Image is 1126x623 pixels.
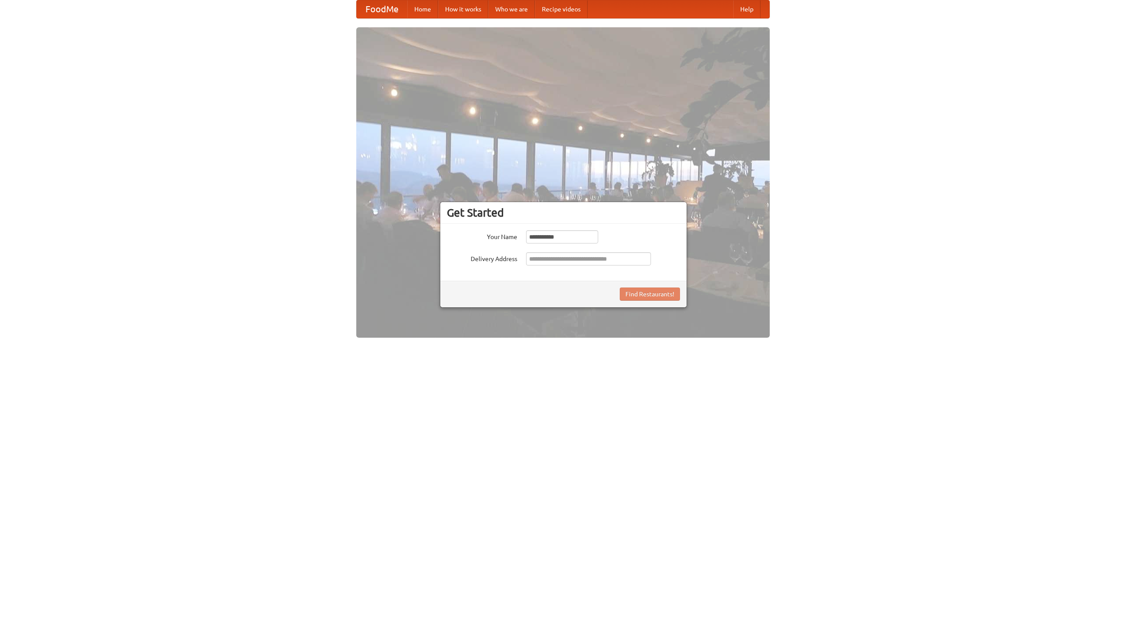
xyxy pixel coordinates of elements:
a: Home [407,0,438,18]
a: FoodMe [357,0,407,18]
button: Find Restaurants! [620,288,680,301]
label: Your Name [447,230,517,241]
a: Who we are [488,0,535,18]
a: Help [733,0,760,18]
a: Recipe videos [535,0,588,18]
label: Delivery Address [447,252,517,263]
a: How it works [438,0,488,18]
h3: Get Started [447,206,680,219]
